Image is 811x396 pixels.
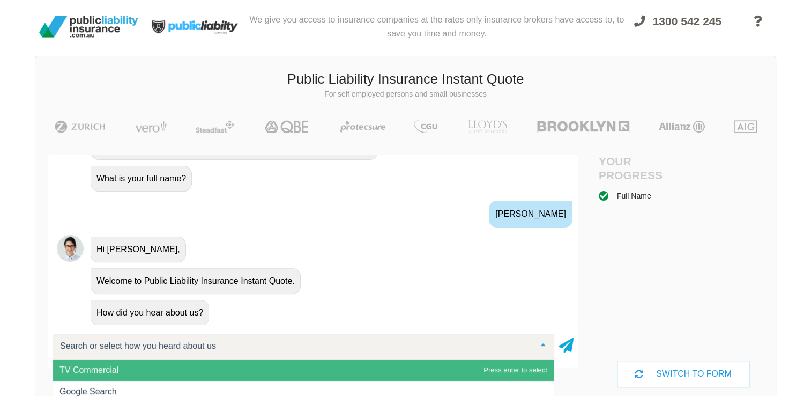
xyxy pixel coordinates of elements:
p: For self employed persons and small businesses [43,89,768,100]
input: Search or select how you heard about us [57,341,532,351]
h3: Public Liability Insurance Instant Quote [43,70,768,89]
img: Public Liability Insurance [35,12,142,42]
div: How did you hear about us? [91,300,209,326]
img: Steadfast | Public Liability Insurance [191,120,239,133]
img: Vero | Public Liability Insurance [130,120,172,133]
div: We give you access to insurance companies at the rates only insurance brokers have access to, to ... [249,4,624,49]
a: 1300 542 245 [624,9,731,49]
h4: Your Progress [599,155,683,181]
img: QBE | Public Liability Insurance [258,120,316,133]
span: TV Commercial [59,365,118,375]
img: Zurich | Public Liability Insurance [50,120,110,133]
img: Protecsure | Public Liability Insurance [336,120,390,133]
span: Google Search [59,387,117,396]
div: Full Name [617,190,651,202]
img: CGU | Public Liability Insurance [410,120,442,133]
div: [PERSON_NAME] [489,201,572,228]
img: Chatbot | PLI [57,235,84,262]
div: Welcome to Public Liability Insurance Instant Quote. [91,268,301,294]
img: Allianz | Public Liability Insurance [653,120,710,133]
img: Brooklyn | Public Liability Insurance [533,120,633,133]
div: Hi [PERSON_NAME], [91,237,186,262]
div: What is your full name? [91,166,192,192]
img: LLOYD's | Public Liability Insurance [462,120,514,133]
img: AIG | Public Liability Insurance [730,120,762,133]
div: SWITCH TO FORM [617,361,749,387]
span: 1300 542 245 [653,15,721,27]
img: Public Liability Insurance Light [142,4,249,49]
